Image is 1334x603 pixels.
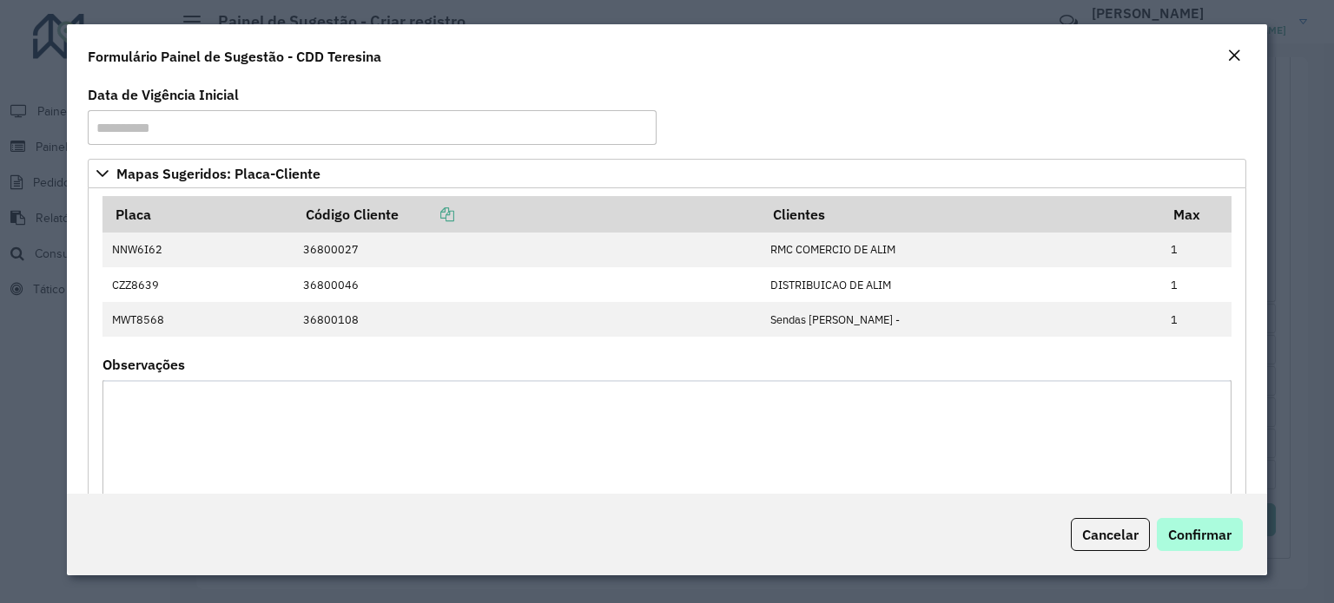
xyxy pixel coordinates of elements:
div: Mapas Sugeridos: Placa-Cliente [88,188,1246,549]
td: 36800046 [294,267,761,302]
td: 1 [1162,233,1232,267]
label: Observações [102,354,185,375]
td: 1 [1162,302,1232,337]
label: Data de Vigência Inicial [88,84,239,105]
td: 1 [1162,267,1232,302]
button: Confirmar [1157,518,1243,551]
em: Fechar [1227,49,1241,62]
button: Close [1222,45,1246,68]
a: Mapas Sugeridos: Placa-Cliente [88,159,1246,188]
h4: Formulário Painel de Sugestão - CDD Teresina [88,46,381,67]
th: Código Cliente [294,196,761,233]
span: Cancelar [1082,526,1139,543]
th: Placa [102,196,294,233]
a: Copiar [399,206,454,223]
th: Max [1162,196,1232,233]
td: 36800027 [294,233,761,267]
span: Mapas Sugeridos: Placa-Cliente [116,167,320,180]
th: Clientes [761,196,1161,233]
td: RMC COMERCIO DE ALIM [761,233,1161,267]
button: Cancelar [1071,518,1150,551]
td: NNW6I62 [102,233,294,267]
td: DISTRIBUICAO DE ALIM [761,267,1161,302]
td: Sendas [PERSON_NAME] - [761,302,1161,337]
td: CZZ8639 [102,267,294,302]
td: MWT8568 [102,302,294,337]
td: 36800108 [294,302,761,337]
span: Confirmar [1168,526,1232,543]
